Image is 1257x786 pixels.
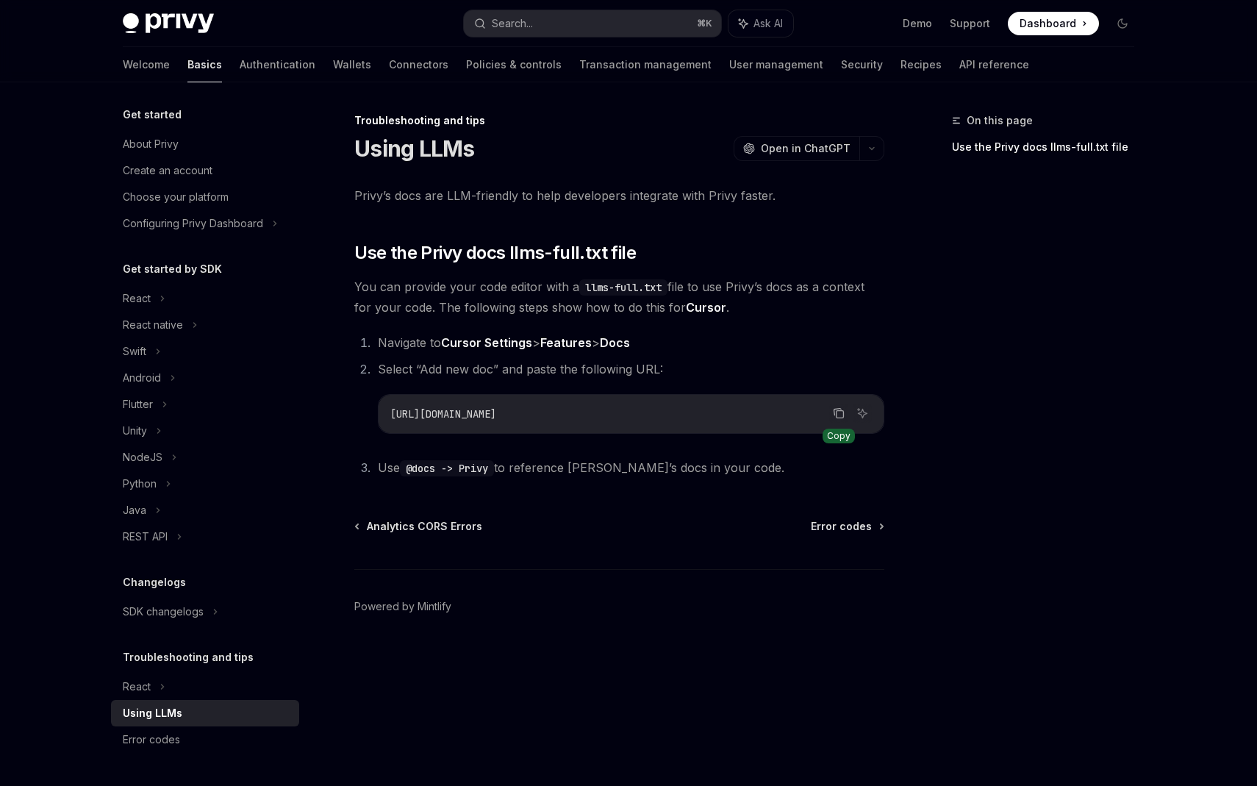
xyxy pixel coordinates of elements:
code: llms-full.txt [579,279,667,296]
a: Policies & controls [466,47,562,82]
a: API reference [959,47,1029,82]
a: Support [950,16,990,31]
div: Flutter [123,396,153,413]
a: Powered by Mintlify [354,599,451,614]
strong: Cursor Settings [441,335,532,350]
code: @docs -> Privy [400,460,494,476]
span: You can provide your code editor with a file to use Privy’s docs as a context for your code. The ... [354,276,884,318]
h5: Troubleshooting and tips [123,649,254,666]
a: User management [729,47,823,82]
div: Create an account [123,162,212,179]
a: Authentication [240,47,315,82]
div: Swift [123,343,146,360]
div: Android [123,369,161,387]
a: About Privy [111,131,299,157]
div: Copy [823,429,855,443]
div: NodeJS [123,449,162,466]
h1: Using LLMs [354,135,475,162]
h5: Get started [123,106,182,124]
a: Welcome [123,47,170,82]
button: Search...⌘K [464,10,721,37]
a: Cursor [686,300,726,315]
div: About Privy [123,135,179,153]
span: Error codes [811,519,872,534]
a: Demo [903,16,932,31]
a: Create an account [111,157,299,184]
a: Security [841,47,883,82]
span: ⌘ K [697,18,712,29]
div: Troubleshooting and tips [354,113,884,128]
a: Basics [187,47,222,82]
span: Use the Privy docs llms-full.txt file [354,241,636,265]
strong: Features [540,335,592,350]
div: Unity [123,422,147,440]
div: Using LLMs [123,704,182,722]
a: Recipes [900,47,942,82]
img: dark logo [123,13,214,34]
span: Select “Add new doc” and paste the following URL: [378,362,663,376]
span: Open in ChatGPT [761,141,850,156]
button: Toggle dark mode [1111,12,1134,35]
a: Using LLMs [111,700,299,726]
span: Dashboard [1020,16,1076,31]
div: Choose your platform [123,188,229,206]
a: Use the Privy docs llms-full.txt file [952,135,1146,159]
a: Choose your platform [111,184,299,210]
button: Ask AI [728,10,793,37]
span: Use to reference [PERSON_NAME]’s docs in your code. [378,460,784,475]
span: Navigate to > > [378,335,630,350]
span: On this page [967,112,1033,129]
a: Wallets [333,47,371,82]
a: Error codes [811,519,883,534]
div: Java [123,501,146,519]
div: Python [123,475,157,493]
a: Dashboard [1008,12,1099,35]
a: Analytics CORS Errors [356,519,482,534]
a: Error codes [111,726,299,753]
button: Open in ChatGPT [734,136,859,161]
span: Analytics CORS Errors [367,519,482,534]
div: React [123,290,151,307]
a: Transaction management [579,47,712,82]
div: SDK changelogs [123,603,204,621]
h5: Get started by SDK [123,260,222,278]
div: Error codes [123,731,180,749]
button: Ask AI [853,404,872,423]
a: Connectors [389,47,448,82]
strong: Docs [600,335,630,350]
div: Search... [492,15,533,32]
h5: Changelogs [123,574,186,591]
div: REST API [123,528,168,546]
div: React [123,678,151,696]
span: Privy’s docs are LLM-friendly to help developers integrate with Privy faster. [354,185,884,206]
span: Ask AI [753,16,783,31]
div: Configuring Privy Dashboard [123,215,263,232]
span: [URL][DOMAIN_NAME] [390,407,496,421]
button: Copy the contents from the code block [829,404,848,423]
div: React native [123,316,183,334]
